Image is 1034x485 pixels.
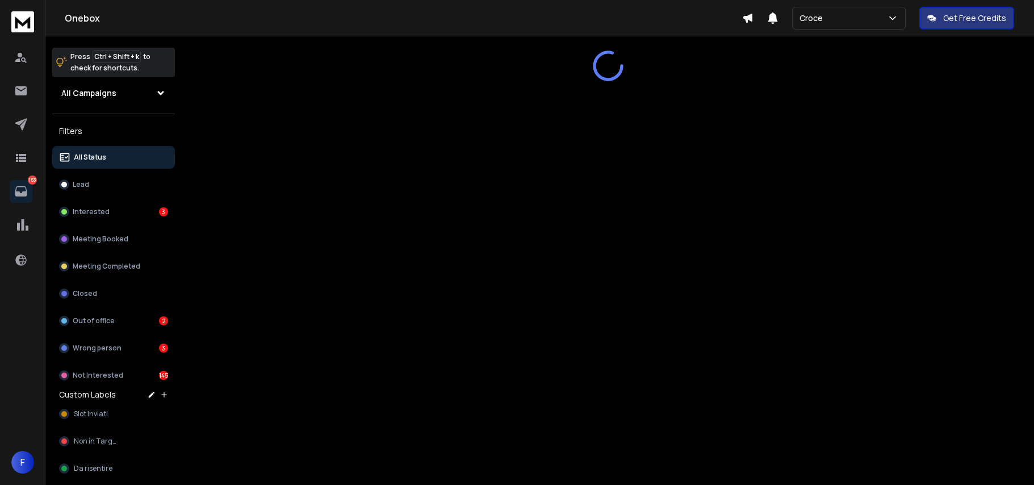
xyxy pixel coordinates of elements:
button: F [11,451,34,474]
p: 153 [28,175,37,185]
button: Get Free Credits [919,7,1014,30]
div: 3 [159,344,168,353]
button: All Campaigns [52,82,175,104]
button: Non in Target [52,430,175,453]
div: 2 [159,316,168,325]
p: Meeting Booked [73,235,128,244]
h3: Filters [52,123,175,139]
button: Interested3 [52,200,175,223]
span: Slot inviati [74,409,108,419]
span: Ctrl + Shift + k [93,50,141,63]
p: Meeting Completed [73,262,140,271]
p: Not Interested [73,371,123,380]
p: Wrong person [73,344,122,353]
span: Non in Target [74,437,119,446]
p: All Status [74,153,106,162]
button: Meeting Booked [52,228,175,250]
p: Lead [73,180,89,189]
button: All Status [52,146,175,169]
button: Meeting Completed [52,255,175,278]
button: Wrong person3 [52,337,175,359]
div: 3 [159,207,168,216]
button: Out of office2 [52,310,175,332]
p: Closed [73,289,97,298]
p: Press to check for shortcuts. [70,51,150,74]
p: Get Free Credits [943,12,1006,24]
button: Lead [52,173,175,196]
a: 153 [10,180,32,203]
button: Da risentire [52,457,175,480]
h1: All Campaigns [61,87,116,99]
button: Not Interested145 [52,364,175,387]
p: Croce [799,12,827,24]
h1: Onebox [65,11,742,25]
div: 145 [159,371,168,380]
span: Da risentire [74,464,112,473]
p: Out of office [73,316,115,325]
h3: Custom Labels [59,389,116,400]
button: Slot inviati [52,403,175,425]
img: logo [11,11,34,32]
p: Interested [73,207,110,216]
button: Closed [52,282,175,305]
